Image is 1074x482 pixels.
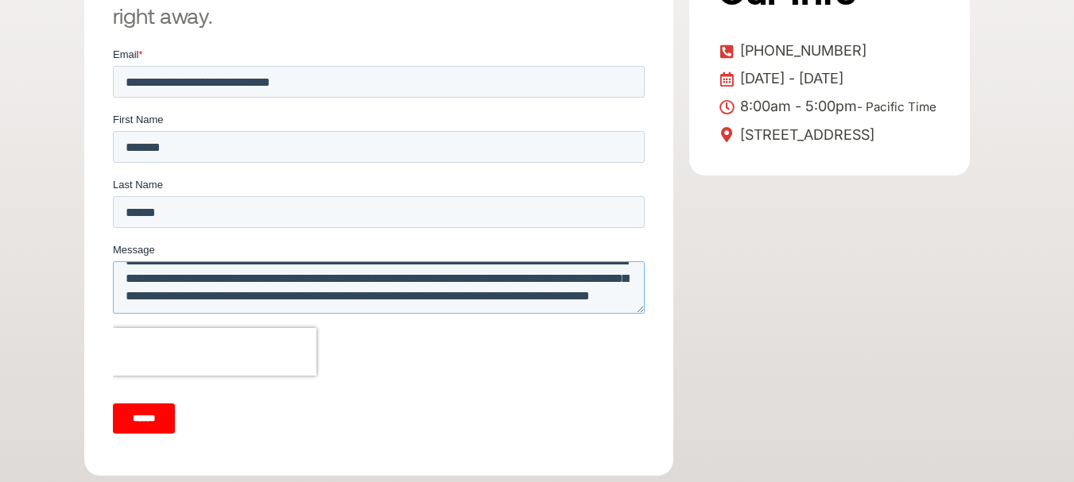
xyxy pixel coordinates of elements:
span: 8:00am - 5:00pm [736,94,936,119]
span: [DATE] - [DATE] [736,67,843,91]
span: [STREET_ADDRESS] [736,123,874,147]
a: [PHONE_NUMBER] [718,39,941,63]
iframe: Form 0 [113,47,645,447]
span: [PHONE_NUMBER] [736,39,867,63]
span: - Pacific Time [857,99,936,114]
